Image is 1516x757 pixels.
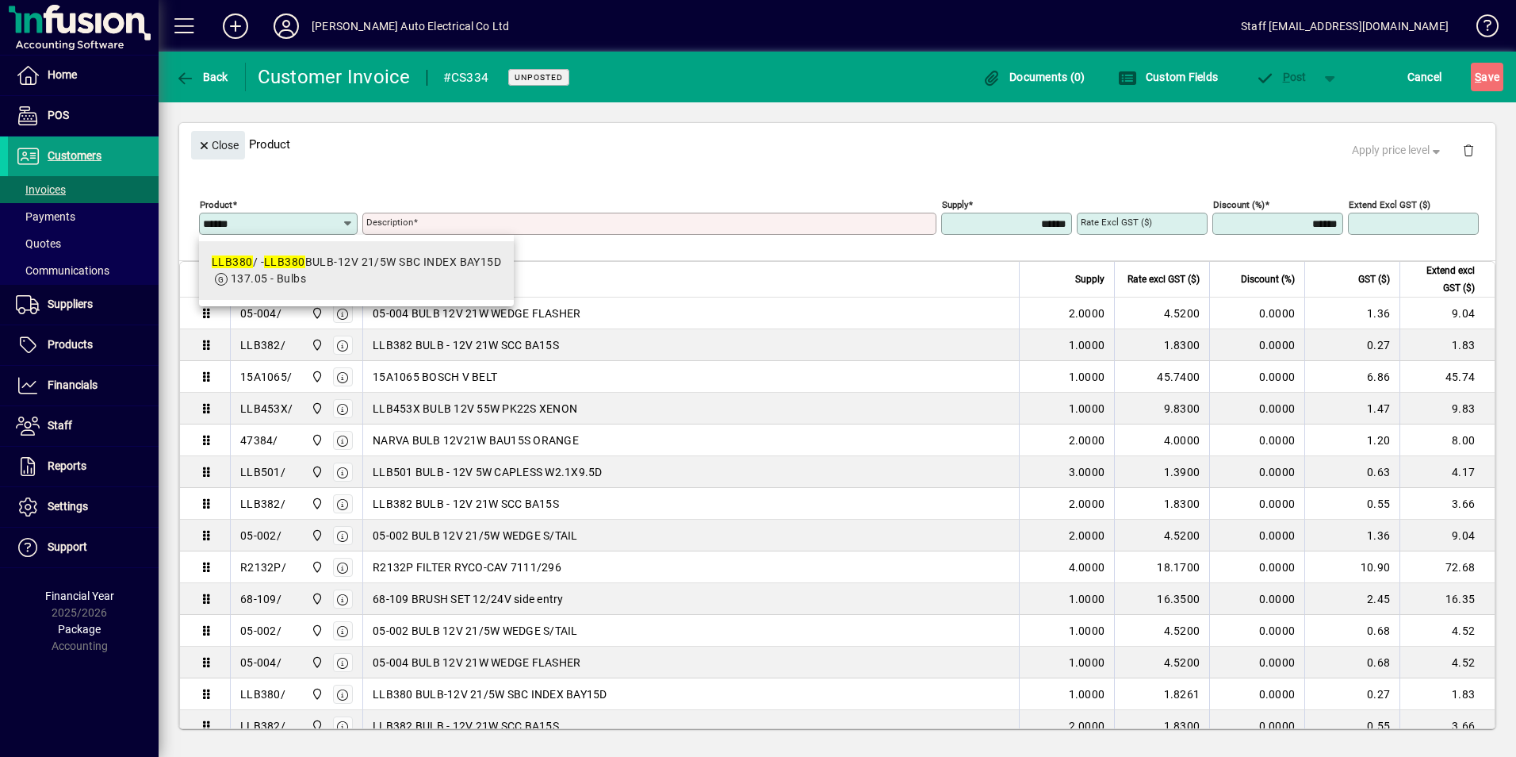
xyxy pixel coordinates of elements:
mat-label: Description [366,217,413,228]
button: Apply price level [1346,136,1450,165]
div: R2132P/ [240,559,286,575]
span: Central [307,463,325,481]
div: 1.3900 [1124,464,1200,480]
td: 0.0000 [1209,583,1304,615]
span: Central [307,686,325,703]
span: Support [48,540,87,553]
span: Settings [48,500,88,513]
span: Quotes [16,237,61,250]
td: 0.0000 [1209,298,1304,329]
span: Rate excl GST ($) [1127,271,1200,288]
td: 0.0000 [1209,361,1304,393]
div: 05-004/ [240,655,281,671]
td: 1.83 [1399,329,1495,361]
span: Customers [48,149,101,162]
div: LLB501/ [240,464,285,480]
div: 1.8300 [1124,718,1200,734]
td: 1.36 [1304,298,1399,329]
td: 1.36 [1304,520,1399,551]
span: Custom Fields [1118,71,1218,83]
td: 0.0000 [1209,520,1304,551]
button: Add [210,12,261,40]
div: 1.8261 [1124,686,1200,702]
span: Central [307,527,325,544]
button: Cancel [1403,63,1446,91]
span: Central [307,336,325,354]
td: 0.55 [1304,710,1399,742]
span: 1.0000 [1069,655,1105,671]
div: LLB382/ [240,337,285,353]
div: 15A1065/ [240,369,292,385]
span: 2.0000 [1069,432,1105,448]
div: 68-109/ [240,591,281,607]
span: LLB382 BULB - 12V 21W SCC BA15S [373,337,559,353]
span: Cancel [1407,64,1442,90]
span: 1.0000 [1069,337,1105,353]
td: 0.0000 [1209,678,1304,710]
span: Home [48,68,77,81]
span: Central [307,590,325,608]
div: 05-002/ [240,528,281,544]
span: 05-004 BULB 12V 21W WEDGE FLASHER [373,655,580,671]
span: Documents (0) [982,71,1085,83]
span: 05-002 BULB 12V 21/5W WEDGE S/TAIL [373,528,578,544]
div: 45.7400 [1124,369,1200,385]
td: 8.00 [1399,425,1495,456]
span: 2.0000 [1069,305,1105,321]
a: Support [8,528,159,567]
span: Central [307,368,325,386]
td: 0.63 [1304,456,1399,488]
td: 0.0000 [1209,488,1304,520]
div: 47384/ [240,432,278,448]
span: 1.0000 [1069,686,1105,702]
a: Reports [8,447,159,486]
td: 0.68 [1304,615,1399,647]
td: 0.0000 [1209,329,1304,361]
td: 0.0000 [1209,551,1304,583]
button: Post [1247,63,1315,91]
span: Central [307,654,325,671]
div: Product [179,115,1495,173]
div: 4.0000 [1124,432,1200,448]
div: 4.5200 [1124,528,1200,544]
span: Central [307,400,325,417]
div: 4.5200 [1124,655,1200,671]
a: Suppliers [8,285,159,325]
a: Settings [8,487,159,527]
div: 16.3500 [1124,591,1200,607]
td: 0.0000 [1209,456,1304,488]
td: 0.0000 [1209,425,1304,456]
span: POS [48,109,69,121]
span: Financial Year [45,590,114,602]
span: 05-002 BULB 12V 21/5W WEDGE S/TAIL [373,623,578,639]
mat-label: Extend excl GST ($) [1349,199,1430,210]
span: Products [48,338,93,351]
mat-label: Product [200,199,232,210]
span: P [1283,71,1290,83]
td: 2.45 [1304,583,1399,615]
div: [PERSON_NAME] Auto Electrical Co Ltd [312,13,509,39]
span: 2.0000 [1069,718,1105,734]
span: 1.0000 [1069,623,1105,639]
a: Products [8,325,159,365]
div: 1.8300 [1124,337,1200,353]
div: #CS334 [443,65,489,90]
button: Delete [1449,131,1487,169]
span: LLB453X BULB 12V 55W PK22S XENON [373,401,577,417]
button: Close [191,131,245,159]
span: Central [307,559,325,576]
span: Extend excl GST ($) [1410,262,1475,297]
span: Package [58,623,101,636]
mat-option: LLB380/ - LLB380 BULB-12V 21/5W SBC INDEX BAY15D [199,241,514,300]
td: 0.55 [1304,488,1399,520]
span: Central [307,305,325,322]
span: Invoices [16,183,66,196]
div: LLB382/ [240,718,285,734]
button: Documents (0) [978,63,1089,91]
span: 137.05 - Bulbs [231,272,306,285]
span: Unposted [515,72,563,83]
td: 3.66 [1399,488,1495,520]
td: 9.83 [1399,393,1495,425]
span: 05-004 BULB 12V 21W WEDGE FLASHER [373,305,580,321]
span: Central [307,495,325,513]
